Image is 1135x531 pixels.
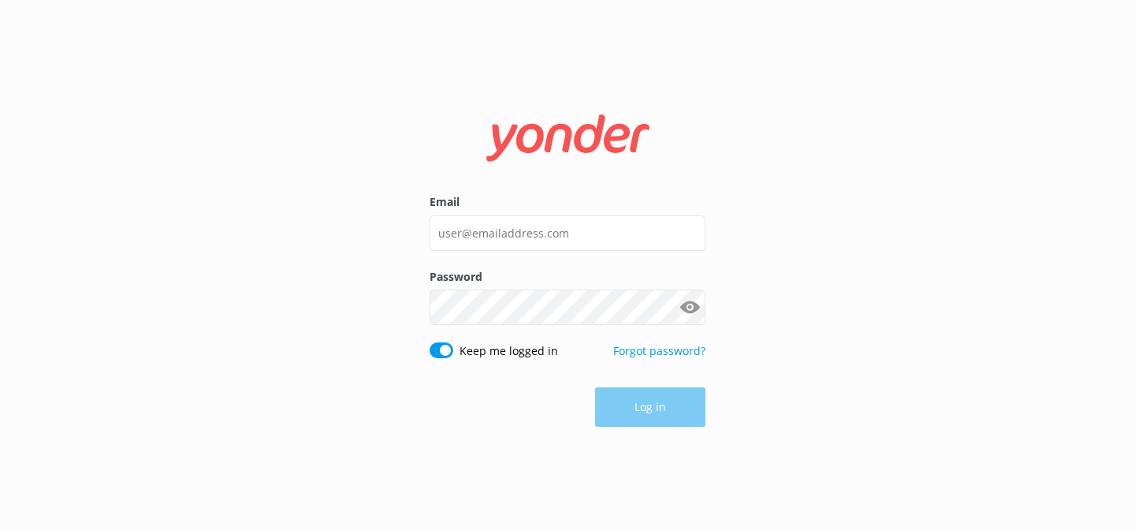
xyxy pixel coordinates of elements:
[430,215,705,251] input: user@emailaddress.com
[613,343,705,358] a: Forgot password?
[674,292,705,323] button: Show password
[460,342,558,360] label: Keep me logged in
[430,268,705,286] label: Password
[430,193,705,211] label: Email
